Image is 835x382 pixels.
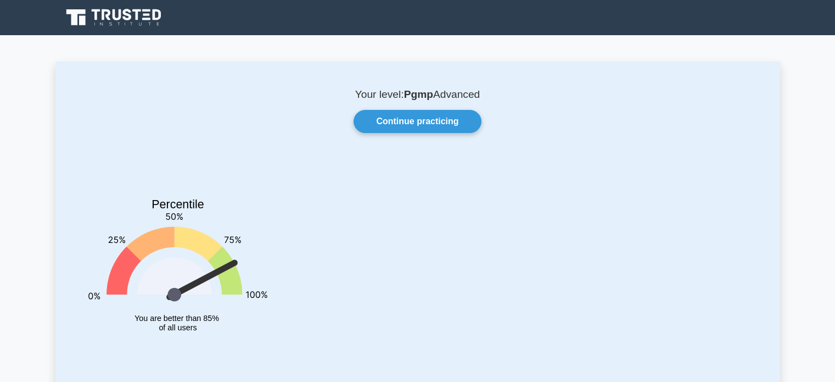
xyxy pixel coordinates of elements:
[404,88,433,100] b: Pgmp
[152,198,204,211] text: Percentile
[82,88,754,101] p: Your level: Advanced
[354,110,481,133] a: Continue practicing
[135,314,219,323] tspan: You are better than 85%
[159,324,197,333] tspan: of all users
